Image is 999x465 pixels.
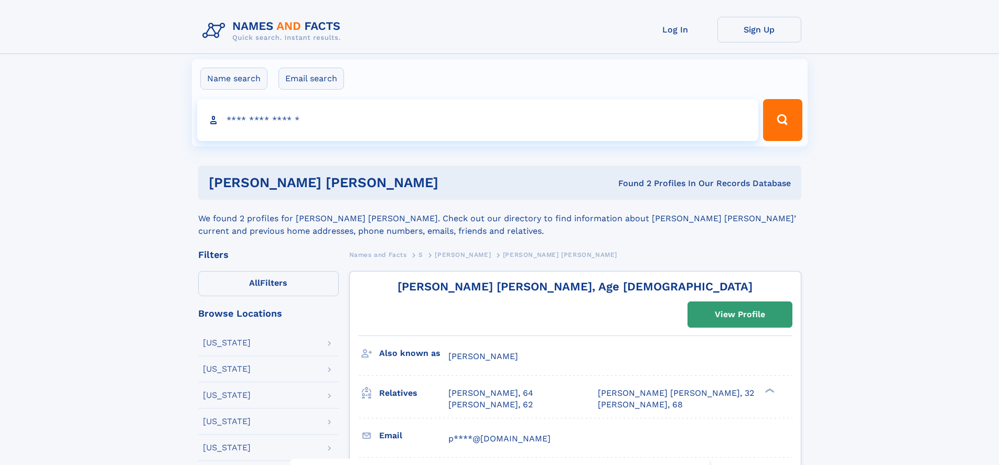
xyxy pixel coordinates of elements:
span: [PERSON_NAME] [PERSON_NAME] [503,251,617,258]
a: [PERSON_NAME], 64 [448,387,533,399]
div: [US_STATE] [203,339,251,347]
div: Filters [198,250,339,259]
span: [PERSON_NAME] [448,351,518,361]
div: We found 2 profiles for [PERSON_NAME] [PERSON_NAME]. Check out our directory to find information ... [198,200,801,237]
div: Browse Locations [198,309,339,318]
div: View Profile [715,302,765,327]
a: Log In [633,17,717,42]
div: [US_STATE] [203,417,251,426]
span: S [418,251,423,258]
div: [US_STATE] [203,365,251,373]
label: Filters [198,271,339,296]
span: [PERSON_NAME] [435,251,491,258]
div: [US_STATE] [203,391,251,399]
a: View Profile [688,302,792,327]
a: [PERSON_NAME] [PERSON_NAME], 32 [598,387,754,399]
label: Email search [278,68,344,90]
label: Name search [200,68,267,90]
a: S [418,248,423,261]
input: search input [197,99,759,141]
h3: Email [379,427,448,445]
div: ❯ [762,387,775,394]
div: Found 2 Profiles In Our Records Database [528,178,791,189]
h3: Relatives [379,384,448,402]
a: Names and Facts [349,248,407,261]
button: Search Button [763,99,802,141]
a: [PERSON_NAME], 62 [448,399,533,410]
a: [PERSON_NAME], 68 [598,399,683,410]
div: [US_STATE] [203,444,251,452]
h1: [PERSON_NAME] [PERSON_NAME] [209,176,529,189]
h3: Also known as [379,344,448,362]
img: Logo Names and Facts [198,17,349,45]
a: [PERSON_NAME] [PERSON_NAME], Age [DEMOGRAPHIC_DATA] [398,280,753,293]
a: [PERSON_NAME] [435,248,491,261]
a: Sign Up [717,17,801,42]
span: All [249,278,260,288]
